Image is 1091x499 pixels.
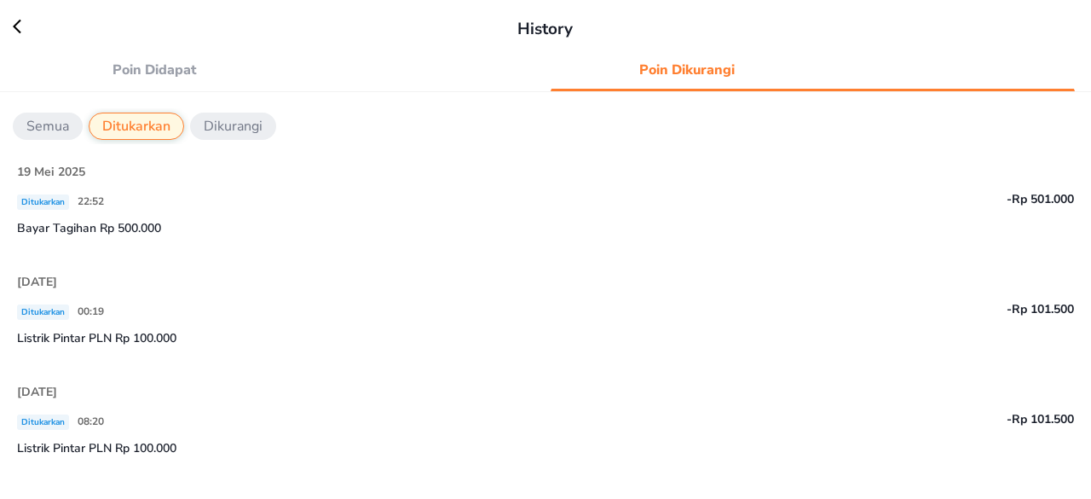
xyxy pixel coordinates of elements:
[17,219,1074,237] p: Bayar Tagihan Rp 500.000
[17,305,69,320] span: Ditukarkan
[17,329,1074,347] p: Listrik Pintar PLN Rp 100.000
[551,55,1073,85] a: Poin Dikurangi
[517,17,573,42] p: History
[633,300,1074,318] p: -Rp 101.500
[17,415,69,430] span: Ditukarkan
[26,116,69,136] p: Semua
[28,58,280,82] span: Poin Didapat
[633,190,1074,208] p: -Rp 501.000
[204,116,263,136] p: Dikurangi
[17,384,57,400] span: [DATE]
[561,58,813,82] span: Poin Dikurangi
[78,194,104,208] span: 22:52
[13,50,1078,85] div: loyalty history tabs
[89,113,184,140] button: Ditukarkan
[17,194,69,210] span: Ditukarkan
[102,116,170,136] p: Ditukarkan
[17,274,57,290] span: [DATE]
[17,439,1074,457] p: Listrik Pintar PLN Rp 100.000
[633,410,1074,428] p: -Rp 101.500
[190,113,276,140] button: Dikurangi
[18,55,540,85] a: Poin Didapat
[17,164,85,180] span: 19 Mei 2025
[78,415,104,428] span: 08:20
[78,305,104,318] span: 00:19
[13,113,83,140] button: Semua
